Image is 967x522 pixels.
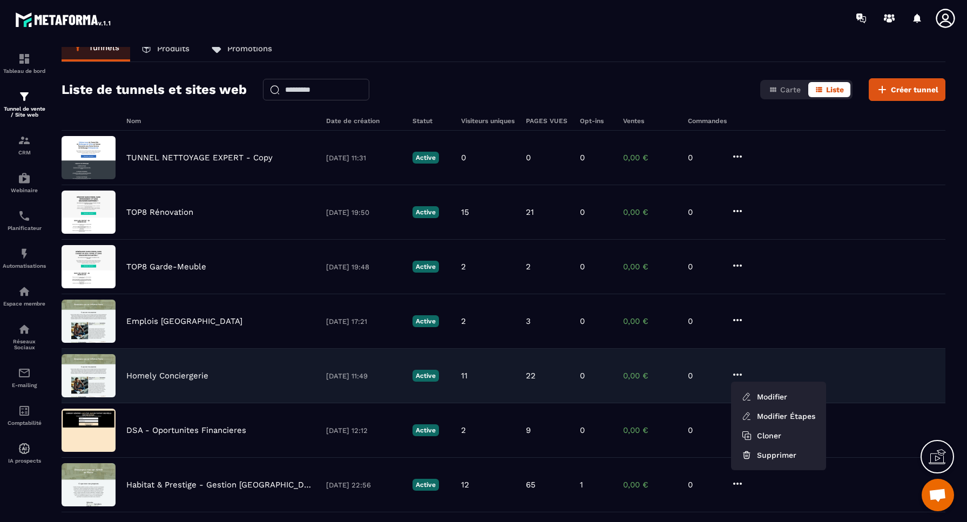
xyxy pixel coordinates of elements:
[62,409,116,452] img: image
[3,301,46,307] p: Espace membre
[461,153,466,162] p: 0
[3,44,46,82] a: formationformationTableau de bord
[18,404,31,417] img: accountant
[688,153,720,162] p: 0
[326,117,402,125] h6: Date de création
[18,367,31,379] img: email
[623,207,677,217] p: 0,00 €
[891,84,938,95] span: Créer tunnel
[413,424,439,436] p: Active
[526,316,531,326] p: 3
[3,225,46,231] p: Planificateur
[3,263,46,269] p: Automatisations
[623,262,677,272] p: 0,00 €
[227,44,272,53] p: Promotions
[326,154,402,162] p: [DATE] 11:31
[126,425,246,435] p: DSA - Oportunites Financieres
[688,480,720,490] p: 0
[688,316,720,326] p: 0
[526,480,536,490] p: 65
[461,207,469,217] p: 15
[3,126,46,164] a: formationformationCRM
[461,117,515,125] h6: Visiteurs uniques
[126,480,315,490] p: Habitat & Prestige - Gestion [GEOGRAPHIC_DATA]
[3,82,46,126] a: formationformationTunnel de vente / Site web
[3,382,46,388] p: E-mailing
[623,425,677,435] p: 0,00 €
[762,82,807,97] button: Carte
[200,36,283,62] a: Promotions
[413,315,439,327] p: Active
[126,371,208,381] p: Homely Conciergerie
[826,85,844,94] span: Liste
[126,117,315,125] h6: Nom
[157,44,190,53] p: Produits
[461,371,468,381] p: 11
[3,277,46,315] a: automationsautomationsEspace membre
[18,52,31,65] img: formation
[869,78,945,101] button: Créer tunnel
[526,425,531,435] p: 9
[413,117,450,125] h6: Statut
[580,480,583,490] p: 1
[3,68,46,74] p: Tableau de bord
[326,372,402,380] p: [DATE] 11:49
[461,262,466,272] p: 2
[526,262,531,272] p: 2
[3,201,46,239] a: schedulerschedulerPlanificateur
[526,207,534,217] p: 21
[413,152,439,164] p: Active
[580,262,585,272] p: 0
[413,206,439,218] p: Active
[3,358,46,396] a: emailemailE-mailing
[3,106,46,118] p: Tunnel de vente / Site web
[18,209,31,222] img: scheduler
[780,85,801,94] span: Carte
[18,90,31,103] img: formation
[461,480,469,490] p: 12
[89,43,119,52] p: Tunnels
[688,425,720,435] p: 0
[580,425,585,435] p: 0
[18,172,31,185] img: automations
[3,164,46,201] a: automationsautomationsWebinaire
[126,316,242,326] p: Emplois [GEOGRAPHIC_DATA]
[461,425,466,435] p: 2
[15,10,112,29] img: logo
[461,316,466,326] p: 2
[326,481,402,489] p: [DATE] 22:56
[62,79,247,100] h2: Liste de tunnels et sites web
[413,370,439,382] p: Active
[62,463,116,506] img: image
[688,262,720,272] p: 0
[735,445,822,465] button: Supprimer
[126,207,193,217] p: TOP8 Rénovation
[623,117,677,125] h6: Ventes
[623,480,677,490] p: 0,00 €
[688,117,727,125] h6: Commandes
[126,262,206,272] p: TOP8 Garde-Meuble
[18,442,31,455] img: automations
[326,426,402,435] p: [DATE] 12:12
[326,317,402,326] p: [DATE] 17:21
[735,426,788,445] button: Cloner
[62,245,116,288] img: image
[808,82,850,97] button: Liste
[326,208,402,216] p: [DATE] 19:50
[580,207,585,217] p: 0
[735,406,822,426] a: Modifier Étapes
[3,420,46,426] p: Comptabilité
[326,263,402,271] p: [DATE] 19:48
[688,371,720,381] p: 0
[130,36,200,62] a: Produits
[126,153,273,162] p: TUNNEL NETTOYAGE EXPERT - Copy
[580,316,585,326] p: 0
[413,261,439,273] p: Active
[526,117,569,125] h6: PAGES VUES
[18,323,31,336] img: social-network
[62,300,116,343] img: image
[3,458,46,464] p: IA prospects
[62,136,116,179] img: image
[526,371,536,381] p: 22
[580,371,585,381] p: 0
